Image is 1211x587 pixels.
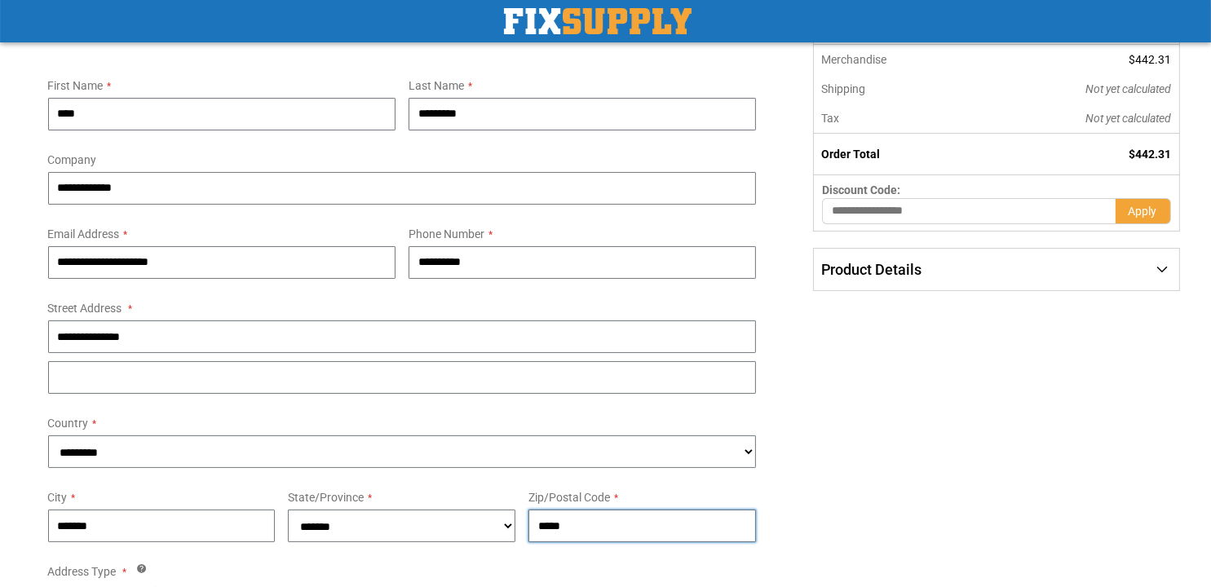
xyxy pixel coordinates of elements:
span: Not yet calculated [1086,112,1172,125]
a: store logo [504,8,692,34]
span: $442.31 [1129,53,1172,66]
button: Apply [1116,198,1171,224]
span: Company [48,153,97,166]
span: Discount Code: [822,183,900,196]
img: Fix Industrial Supply [504,8,692,34]
span: State/Province [288,491,364,504]
strong: Order Total [821,148,880,161]
span: Email Address [48,227,120,241]
span: City [48,491,68,504]
th: Merchandise [814,45,976,74]
th: Tax [814,104,976,134]
span: Country [48,417,89,430]
span: Not yet calculated [1086,82,1172,95]
span: Phone Number [409,227,484,241]
span: $442.31 [1129,148,1172,161]
span: Last Name [409,79,464,92]
span: First Name [48,79,104,92]
span: Product Details [821,261,922,278]
span: Apply [1129,205,1157,218]
span: Zip/Postal Code [528,491,610,504]
span: Street Address [48,302,122,315]
span: Shipping [821,82,865,95]
span: Address Type [48,565,117,578]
